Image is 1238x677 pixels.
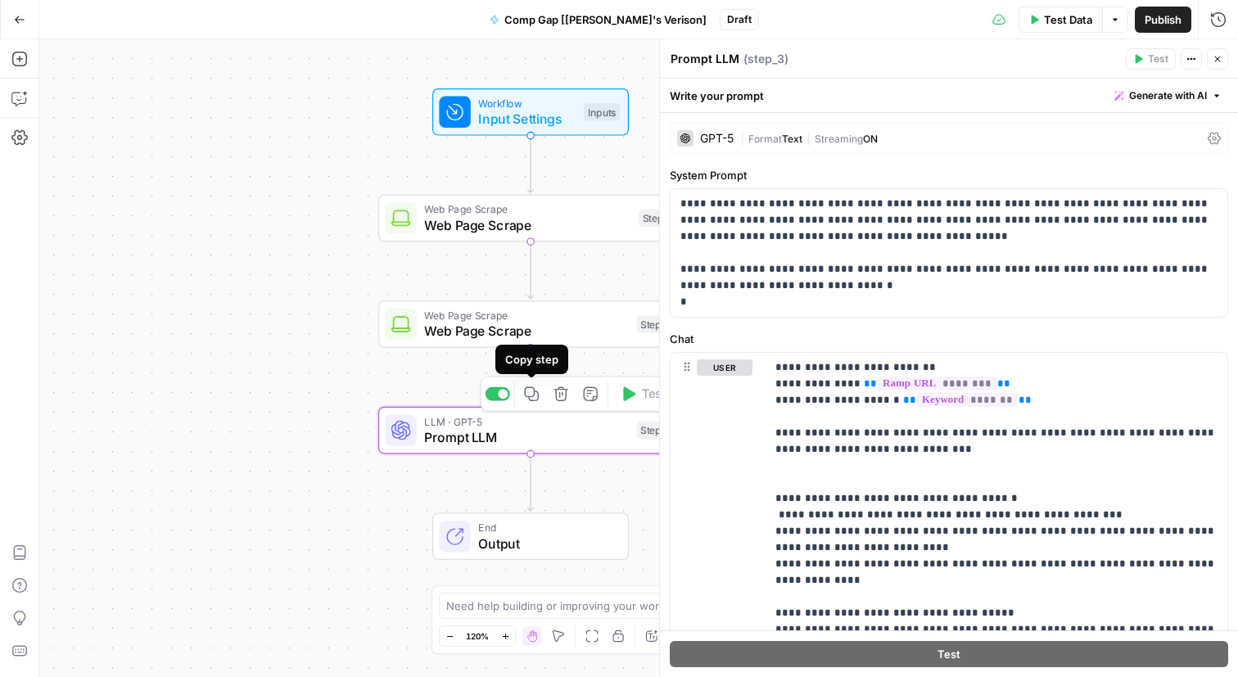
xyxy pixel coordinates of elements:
[1145,11,1182,28] span: Publish
[1108,85,1228,106] button: Generate with AI
[863,133,878,145] span: ON
[782,133,802,145] span: Text
[938,646,960,662] span: Test
[584,103,620,121] div: Inputs
[670,167,1228,183] label: System Prompt
[743,51,788,67] span: ( step_3 )
[670,641,1228,667] button: Test
[478,534,612,553] span: Output
[748,133,782,145] span: Format
[424,427,629,447] span: Prompt LLM
[424,308,629,323] span: Web Page Scrape
[637,422,675,440] div: Step 3
[612,381,673,407] button: Test
[478,95,576,111] span: Workflow
[505,351,558,368] div: Copy step
[637,315,675,333] div: Step 2
[671,51,739,67] textarea: Prompt LLM
[1148,52,1168,66] span: Test
[378,88,683,136] div: WorkflowInput SettingsInputs
[740,129,748,146] span: |
[1019,7,1102,33] button: Test Data
[697,359,752,376] button: user
[642,385,666,403] span: Test
[1135,7,1191,33] button: Publish
[527,241,533,299] g: Edge from step_1 to step_2
[527,454,533,511] g: Edge from step_3 to end
[378,512,683,560] div: EndOutput
[1044,11,1092,28] span: Test Data
[424,201,630,217] span: Web Page Scrape
[815,133,863,145] span: Streaming
[378,195,683,242] div: Web Page ScrapeWeb Page ScrapeStep 1
[480,7,716,33] button: Comp Gap [[PERSON_NAME]'s Verison]
[478,520,612,535] span: End
[378,300,683,348] div: Web Page ScrapeWeb Page ScrapeStep 2
[1126,48,1176,70] button: Test
[478,109,576,129] span: Input Settings
[378,407,683,454] div: LLM · GPT-5Prompt LLMStep 3Test
[466,630,489,643] span: 120%
[424,321,629,341] span: Web Page Scrape
[802,129,815,146] span: |
[700,133,734,144] div: GPT-5
[727,12,752,27] span: Draft
[424,413,629,429] span: LLM · GPT-5
[424,215,630,235] span: Web Page Scrape
[504,11,707,28] span: Comp Gap [[PERSON_NAME]'s Verison]
[527,136,533,193] g: Edge from start to step_1
[660,79,1238,112] div: Write your prompt
[639,210,674,228] div: Step 1
[1129,88,1207,103] span: Generate with AI
[670,331,1228,347] label: Chat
